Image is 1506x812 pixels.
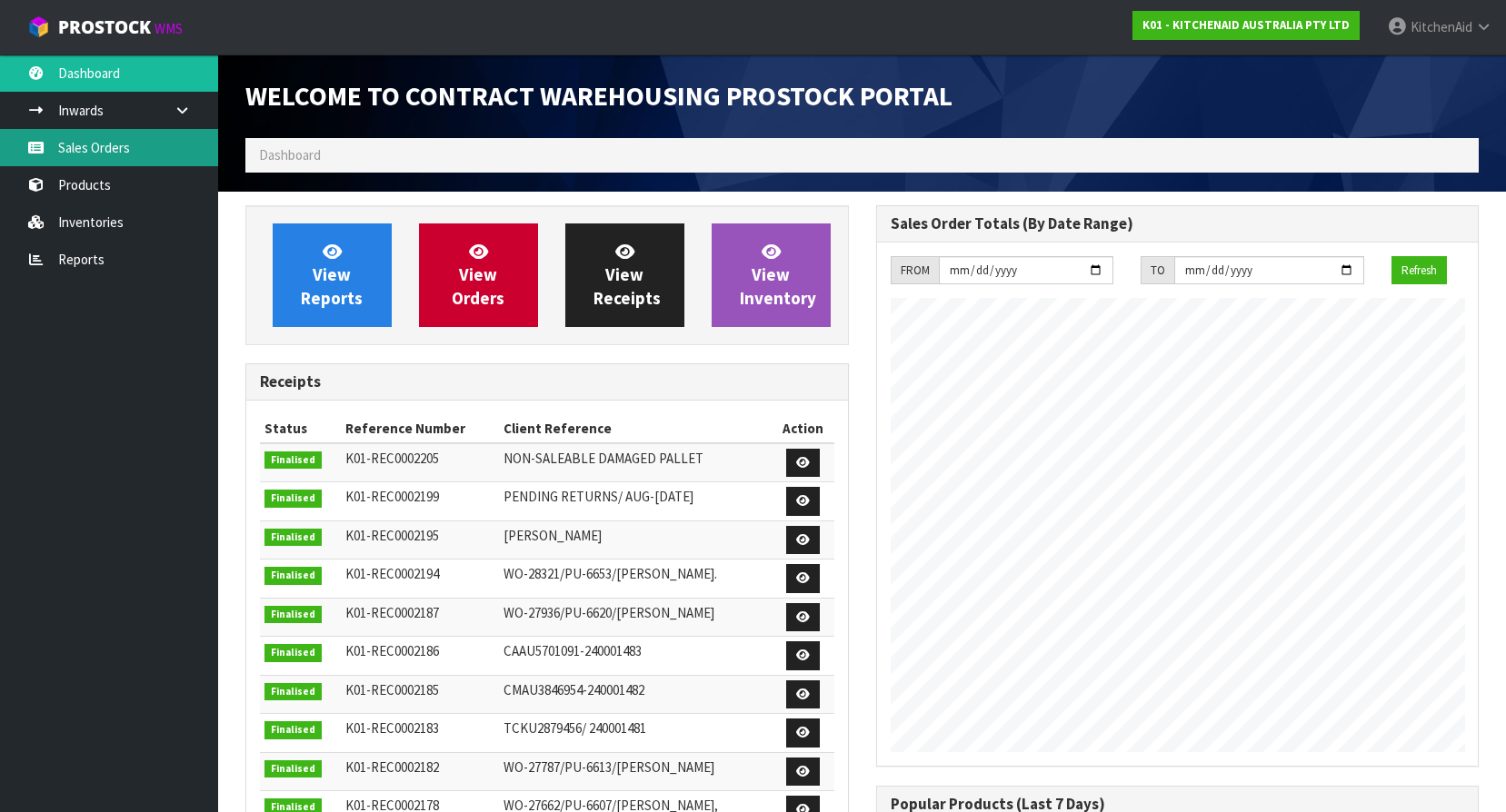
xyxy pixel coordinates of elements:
[155,20,183,37] small: WMS
[773,414,833,443] th: Action
[565,223,684,327] a: ViewReceipts
[504,642,642,659] span: CAAU5701091-240001483
[264,529,322,547] span: Finalised
[891,256,939,285] div: FROM
[264,490,322,508] span: Finalised
[345,488,439,505] span: K01-REC0002199
[345,719,439,737] span: K01-REC0002183
[593,241,661,309] span: View Receipts
[345,642,439,659] span: K01-REC0002186
[264,683,322,701] span: Finalised
[452,241,504,309] span: View Orders
[245,79,952,113] span: Welcome to Contract Warehousing ProStock Portal
[1141,256,1174,285] div: TO
[259,146,321,163] span: Dashboard
[273,223,392,327] a: ViewReports
[264,721,322,739] span: Finalised
[891,215,1465,233] h3: Sales Order Totals (By Date Range)
[504,604,714,621] span: WO-27936/PU-6620/[PERSON_NAME]
[264,451,322,470] span: Finalised
[58,15,151,39] span: ProStock
[1142,17,1350,33] strong: K01 - KITCHENAID AUSTRALIA PTY LTD
[504,681,644,698] span: CMAU3846954-240001482
[264,567,322,585] span: Finalised
[740,241,816,309] span: View Inventory
[264,606,322,624] span: Finalised
[1391,256,1447,285] button: Refresh
[345,758,439,776] span: K01-REC0002182
[264,644,322,662] span: Finalised
[504,565,717,582] span: WO-28321/PU-6653/[PERSON_NAME].
[345,681,439,698] span: K01-REC0002185
[260,373,834,391] h3: Receipts
[345,604,439,621] span: K01-REC0002187
[1411,18,1472,35] span: KitchenAid
[341,414,499,443] th: Reference Number
[345,527,439,544] span: K01-REC0002195
[264,760,322,778] span: Finalised
[504,719,646,737] span: TCKU2879456/ 240001481
[504,758,714,776] span: WO-27787/PU-6613/[PERSON_NAME]
[301,241,363,309] span: View Reports
[712,223,831,327] a: ViewInventory
[504,450,703,467] span: NON-SALEABLE DAMAGED PALLET
[504,488,693,505] span: PENDING RETURNS/ AUG-[DATE]
[499,414,773,443] th: Client Reference
[504,527,602,544] span: [PERSON_NAME]
[27,15,50,38] img: cube-alt.png
[260,414,341,443] th: Status
[419,223,538,327] a: ViewOrders
[345,565,439,582] span: K01-REC0002194
[345,450,439,467] span: K01-REC0002205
